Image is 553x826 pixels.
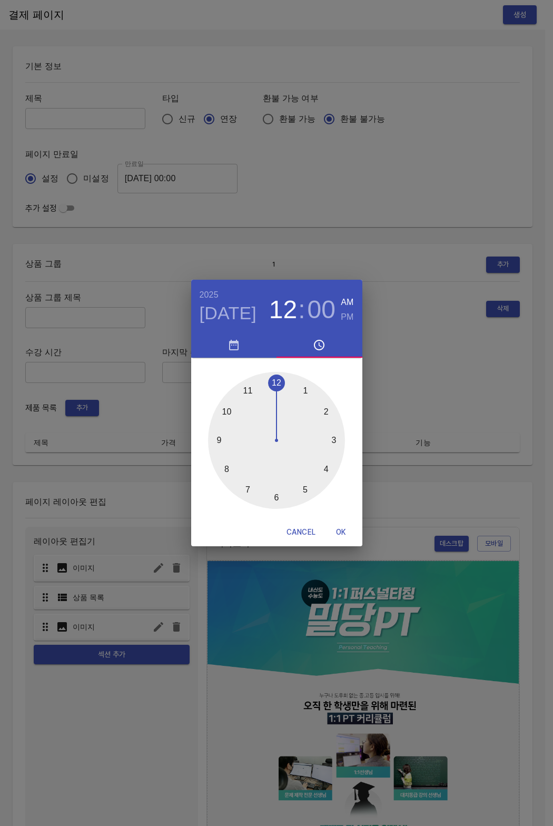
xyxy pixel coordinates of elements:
button: AM [341,295,353,310]
button: 12 [269,295,297,324]
span: OK [329,526,354,539]
button: 2025 [200,288,219,302]
button: PM [341,310,353,324]
span: Cancel [287,526,315,539]
button: [DATE] [200,302,257,324]
h3: : [298,295,305,324]
button: Cancel [282,523,320,542]
button: 00 [308,295,335,324]
button: OK [324,523,358,542]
